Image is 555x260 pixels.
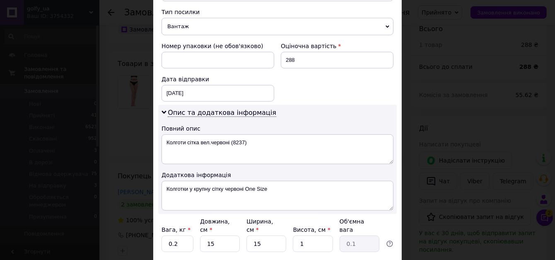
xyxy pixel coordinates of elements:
div: Повний опис [162,124,393,133]
span: Вантаж [162,18,393,35]
label: Вага, кг [162,226,191,233]
span: Тип посилки [162,9,200,15]
div: Об'ємна вага [340,217,379,234]
div: Додаткова інформація [162,171,393,179]
label: Ширина, см [246,218,273,233]
span: Опис та додаткова інформація [168,109,276,117]
textarea: Колготи сітка вел.червоні (8237) [162,134,393,164]
div: Дата відправки [162,75,274,83]
label: Висота, см [293,226,330,233]
div: Номер упаковки (не обов'язково) [162,42,274,50]
label: Довжина, см [200,218,230,233]
textarea: Колготки у крупну сітку червоні One Size [162,181,393,211]
div: Оціночна вартість [281,42,393,50]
